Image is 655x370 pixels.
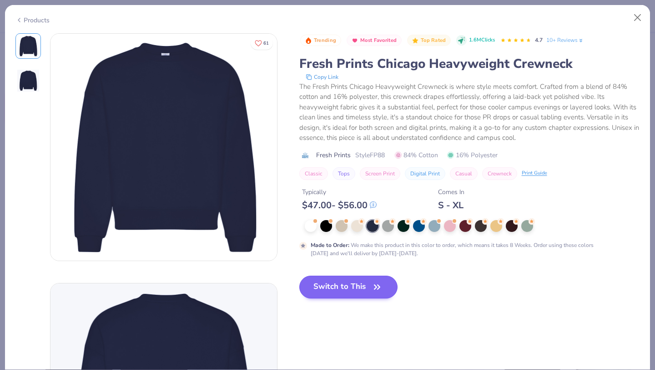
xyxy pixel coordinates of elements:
button: copy to clipboard [303,72,341,82]
span: Most Favorited [360,38,397,43]
button: Tops [333,167,355,180]
button: Classic [299,167,328,180]
button: Switch to This [299,276,398,298]
button: Like [251,36,273,50]
button: Badge Button [347,35,402,46]
span: 84% Cotton [395,150,438,160]
span: Top Rated [421,38,446,43]
span: Style FP88 [355,150,385,160]
img: Most Favorited sort [351,37,358,44]
strong: Made to Order : [311,242,349,249]
span: 61 [263,41,269,46]
div: 4.7 Stars [500,33,531,48]
img: Top Rated sort [412,37,419,44]
button: Crewneck [482,167,517,180]
div: The Fresh Prints Chicago Heavyweight Crewneck is where style meets comfort. Crafted from a blend ... [299,82,640,143]
img: Front [17,35,39,57]
div: We make this product in this color to order, which means it takes 8 Weeks. Order using these colo... [311,241,599,257]
img: Front [50,34,277,261]
span: 16% Polyester [447,150,498,160]
span: Fresh Prints [316,150,351,160]
img: Back [17,70,39,92]
button: Close [629,9,646,26]
img: Trending sort [305,37,312,44]
img: brand logo [299,152,312,159]
a: 10+ Reviews [546,36,584,44]
button: Casual [450,167,478,180]
div: Products [15,15,50,25]
div: S - XL [438,200,464,211]
button: Screen Print [360,167,400,180]
button: Digital Print [405,167,445,180]
button: Badge Button [407,35,451,46]
div: Print Guide [522,170,547,177]
div: Fresh Prints Chicago Heavyweight Crewneck [299,55,640,72]
div: $ 47.00 - $ 56.00 [302,200,377,211]
button: Badge Button [300,35,341,46]
div: Typically [302,187,377,197]
span: 4.7 [535,36,543,44]
div: Comes In [438,187,464,197]
span: 1.6M Clicks [469,36,495,44]
span: Trending [314,38,336,43]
